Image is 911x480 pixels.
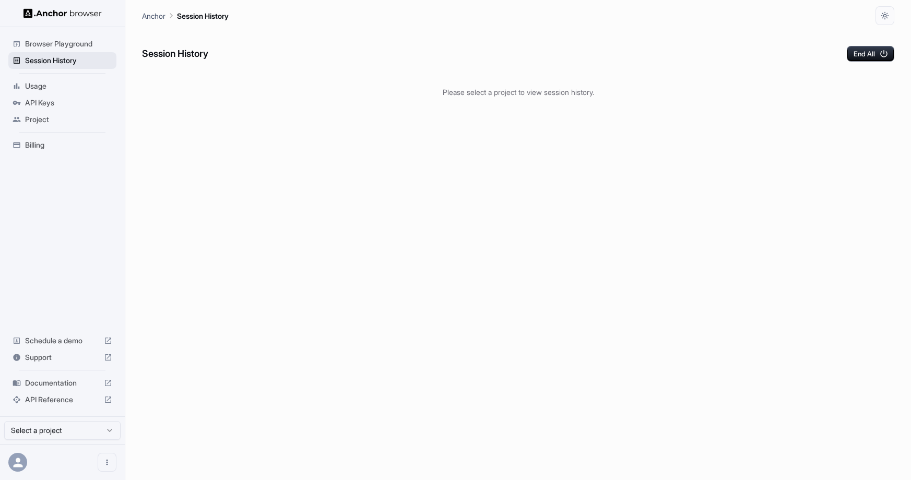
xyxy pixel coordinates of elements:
span: Session History [25,55,112,66]
div: Browser Playground [8,35,116,52]
div: API Reference [8,391,116,408]
div: Usage [8,78,116,94]
div: API Keys [8,94,116,111]
h6: Session History [142,46,208,62]
button: Open menu [98,453,116,472]
div: Project [8,111,116,128]
p: Session History [177,10,229,21]
div: Schedule a demo [8,332,116,349]
span: Schedule a demo [25,335,100,346]
span: Support [25,352,100,363]
span: Documentation [25,378,100,388]
span: Project [25,114,112,125]
div: Session History [8,52,116,69]
span: API Keys [25,98,112,108]
button: End All [847,46,894,62]
span: Billing [25,140,112,150]
span: Usage [25,81,112,91]
div: Support [8,349,116,366]
div: Documentation [8,375,116,391]
nav: breadcrumb [142,10,229,21]
span: API Reference [25,394,100,405]
img: Anchor Logo [23,8,102,18]
div: Billing [8,137,116,153]
p: Please select a project to view session history. [142,87,894,98]
span: Browser Playground [25,39,112,49]
p: Anchor [142,10,165,21]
